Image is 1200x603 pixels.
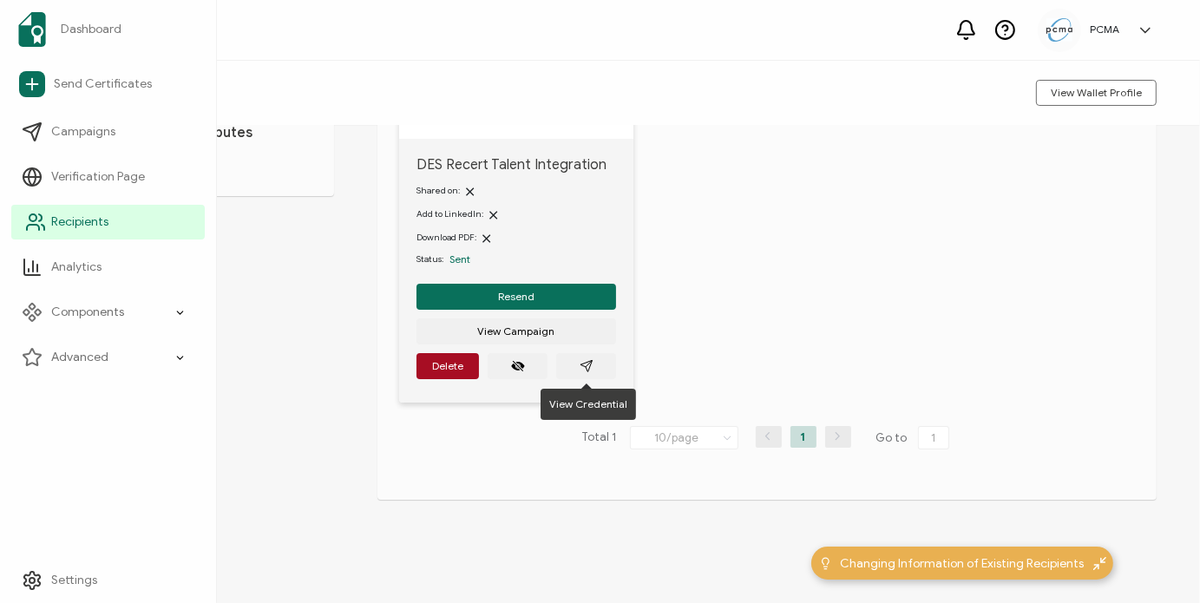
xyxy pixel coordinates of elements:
span: Status: [416,252,443,266]
button: Resend [416,284,616,310]
span: DES Recert Talent Integration [416,156,616,174]
span: Delete [432,361,463,371]
span: Verification Page [51,168,145,186]
span: View Wallet Profile [1051,88,1142,98]
img: 5c892e8a-a8c9-4ab0-b501-e22bba25706e.jpg [1046,18,1072,42]
a: Campaigns [11,115,205,149]
span: Advanced [51,349,108,366]
span: Recipients [51,213,108,231]
input: Select [630,426,738,449]
a: Verification Page [11,160,205,194]
a: Dashboard [11,5,205,54]
button: View Wallet Profile [1036,80,1157,106]
span: Resend [498,292,534,302]
span: Changing Information of Existing Recipients [841,554,1085,573]
ion-icon: eye off [511,359,525,373]
span: Components [51,304,124,321]
span: Download PDF: [416,232,476,243]
span: Total 1 [582,426,617,450]
span: Analytics [51,259,102,276]
p: Add attribute [130,159,312,174]
span: Send Certificates [54,75,152,93]
span: Settings [51,572,97,589]
ion-icon: paper plane outline [580,359,593,373]
div: View Credential [541,389,636,420]
button: View Campaign [416,318,616,344]
span: Campaigns [51,123,115,141]
img: minimize-icon.svg [1093,557,1106,570]
a: Send Certificates [11,64,205,104]
img: sertifier-logomark-colored.svg [18,12,46,47]
span: Go to [876,426,953,450]
iframe: Chat Widget [1113,520,1200,603]
span: Sent [449,252,470,265]
span: View Campaign [478,326,555,337]
a: Recipients [11,205,205,239]
span: Shared on: [416,185,460,196]
span: Add to LinkedIn: [416,208,483,220]
li: 1 [790,426,816,448]
a: Settings [11,563,205,598]
span: Dashboard [61,21,121,38]
h5: PCMA [1090,23,1119,36]
button: Delete [416,353,479,379]
a: Analytics [11,250,205,285]
h1: Custom Attributes [130,124,312,141]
